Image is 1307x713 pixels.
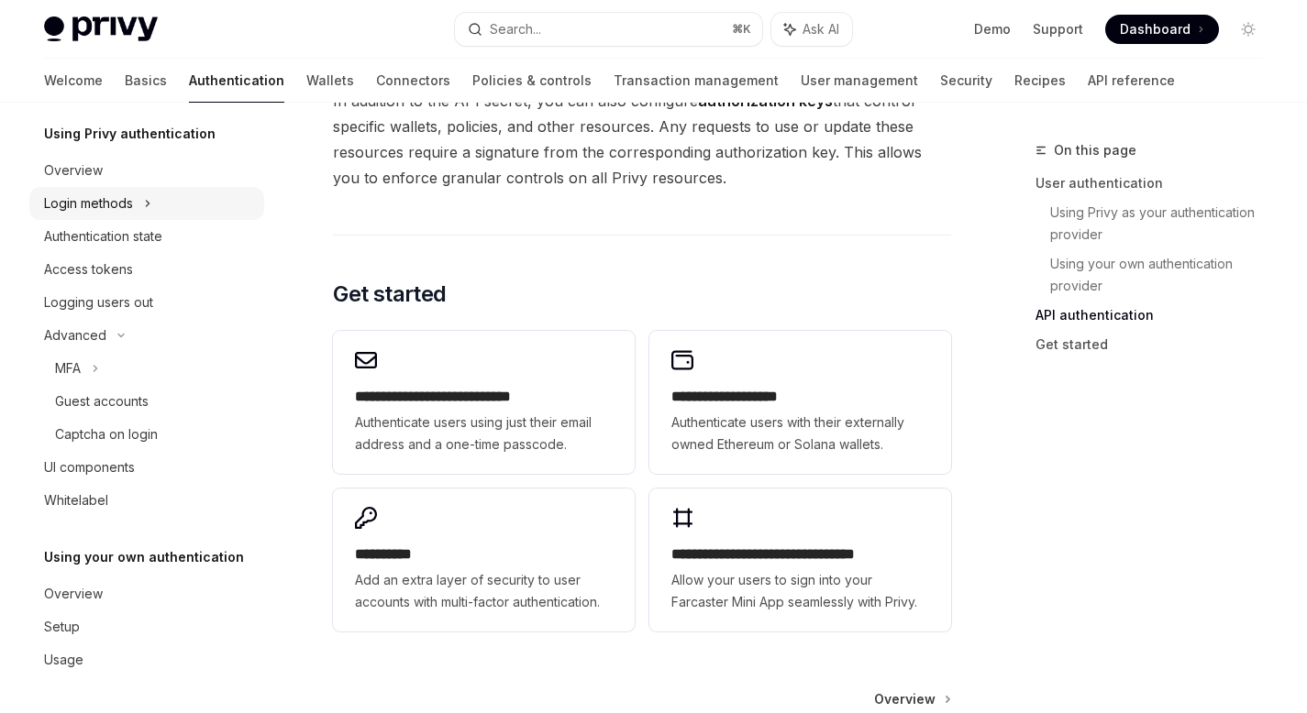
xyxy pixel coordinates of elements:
[29,220,264,253] a: Authentication state
[771,13,852,46] button: Ask AI
[455,13,761,46] button: Search...⌘K
[55,357,81,379] div: MFA
[44,192,133,214] div: Login methods
[355,569,613,613] span: Add an extra layer of security to user accounts with multi-factor authentication.
[29,451,264,484] a: UI components
[333,488,635,631] a: **** *****Add an extra layer of security to user accounts with multi-factor authentication.
[44,123,216,145] h5: Using Privy authentication
[44,456,135,478] div: UI components
[1036,169,1278,198] a: User authentication
[29,286,264,319] a: Logging users out
[649,331,951,474] a: **** **** **** ****Authenticate users with their externally owned Ethereum or Solana wallets.
[44,324,106,346] div: Advanced
[44,583,103,605] div: Overview
[44,258,133,280] div: Access tokens
[974,20,1011,38] a: Demo
[44,16,158,42] img: light logo
[803,20,839,38] span: Ask AI
[44,225,162,247] div: Authentication state
[55,423,158,445] div: Captcha on login
[44,159,103,181] div: Overview
[1105,15,1219,44] a: Dashboard
[44,489,108,511] div: Whitelabel
[614,59,779,103] a: Transaction management
[189,59,284,103] a: Authentication
[1033,20,1083,38] a: Support
[333,280,446,309] span: Get started
[29,253,264,286] a: Access tokens
[29,385,264,418] a: Guest accounts
[376,59,450,103] a: Connectors
[1014,59,1066,103] a: Recipes
[55,390,149,412] div: Guest accounts
[29,484,264,517] a: Whitelabel
[1120,20,1191,38] span: Dashboard
[29,418,264,451] a: Captcha on login
[29,610,264,643] a: Setup
[801,59,918,103] a: User management
[732,22,751,37] span: ⌘ K
[29,577,264,610] a: Overview
[1234,15,1263,44] button: Toggle dark mode
[671,411,929,455] span: Authenticate users with their externally owned Ethereum or Solana wallets.
[125,59,167,103] a: Basics
[490,18,541,40] div: Search...
[940,59,992,103] a: Security
[44,616,80,638] div: Setup
[355,411,613,455] span: Authenticate users using just their email address and a one-time passcode.
[874,690,949,708] a: Overview
[1050,249,1278,301] a: Using your own authentication provider
[333,88,951,191] span: In addition to the API secret, you can also configure that control specific wallets, policies, an...
[472,59,592,103] a: Policies & controls
[671,569,929,613] span: Allow your users to sign into your Farcaster Mini App seamlessly with Privy.
[44,59,103,103] a: Welcome
[44,546,244,568] h5: Using your own authentication
[1088,59,1175,103] a: API reference
[44,291,153,313] div: Logging users out
[874,690,936,708] span: Overview
[1036,330,1278,359] a: Get started
[306,59,354,103] a: Wallets
[44,649,83,671] div: Usage
[29,154,264,187] a: Overview
[29,643,264,676] a: Usage
[1054,139,1136,161] span: On this page
[1050,198,1278,249] a: Using Privy as your authentication provider
[1036,301,1278,330] a: API authentication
